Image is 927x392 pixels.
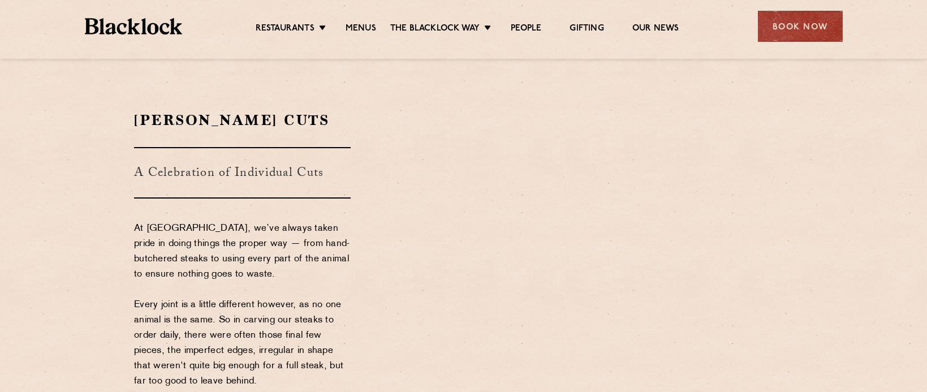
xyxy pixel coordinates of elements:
a: Restaurants [256,23,314,36]
a: Our News [632,23,679,36]
a: People [511,23,541,36]
a: Gifting [570,23,603,36]
h3: A Celebration of Individual Cuts [134,147,351,199]
img: BL_Textured_Logo-footer-cropped.svg [85,18,183,35]
h2: [PERSON_NAME] Cuts [134,110,351,130]
a: The Blacklock Way [390,23,480,36]
div: Book Now [758,11,843,42]
a: Menus [346,23,376,36]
